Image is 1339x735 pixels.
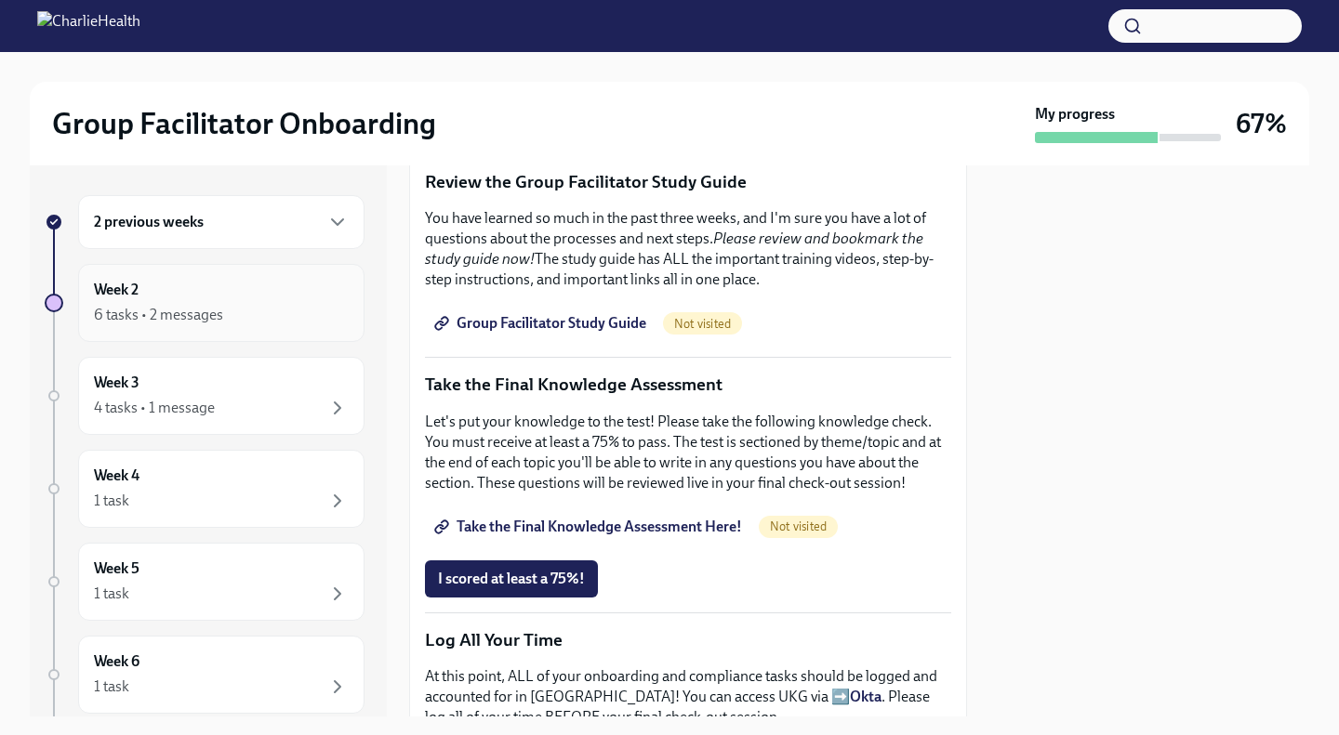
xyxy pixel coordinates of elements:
[45,636,365,714] a: Week 61 task
[425,508,755,545] a: Take the Final Knowledge Assessment Here!
[94,212,204,232] h6: 2 previous weeks
[52,105,436,142] h2: Group Facilitator Onboarding
[1035,104,1115,125] strong: My progress
[425,666,951,728] p: At this point, ALL of your onboarding and compliance tasks should be logged and accounted for in ...
[438,314,646,333] span: Group Facilitator Study Guide
[94,651,139,672] h6: Week 6
[94,491,129,511] div: 1 task
[438,570,585,588] span: I scored at least a 75%!
[425,412,951,493] p: Let's put your knowledge to the test! Please take the following knowledge check. You must receive...
[45,264,365,342] a: Week 26 tasks • 2 messages
[94,466,139,486] h6: Week 4
[94,373,139,393] h6: Week 3
[759,519,838,533] span: Not visited
[425,305,659,342] a: Group Facilitator Study Guide
[425,628,951,652] p: Log All Your Time
[425,373,951,397] p: Take the Final Knowledge Assessment
[663,317,742,331] span: Not visited
[1236,107,1287,140] h3: 67%
[425,560,598,597] button: I scored at least a 75%!
[94,305,223,325] div: 6 tasks • 2 messages
[438,518,742,536] span: Take the Final Knowledge Assessment Here!
[94,676,129,697] div: 1 task
[850,688,882,705] a: Okta
[45,450,365,528] a: Week 41 task
[94,558,139,579] h6: Week 5
[425,170,951,194] p: Review the Group Facilitator Study Guide
[45,543,365,621] a: Week 51 task
[94,584,129,604] div: 1 task
[94,280,139,300] h6: Week 2
[37,11,140,41] img: CharlieHealth
[78,195,365,249] div: 2 previous weeks
[94,398,215,418] div: 4 tasks • 1 message
[425,208,951,290] p: You have learned so much in the past three weeks, and I'm sure you have a lot of questions about ...
[45,357,365,435] a: Week 34 tasks • 1 message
